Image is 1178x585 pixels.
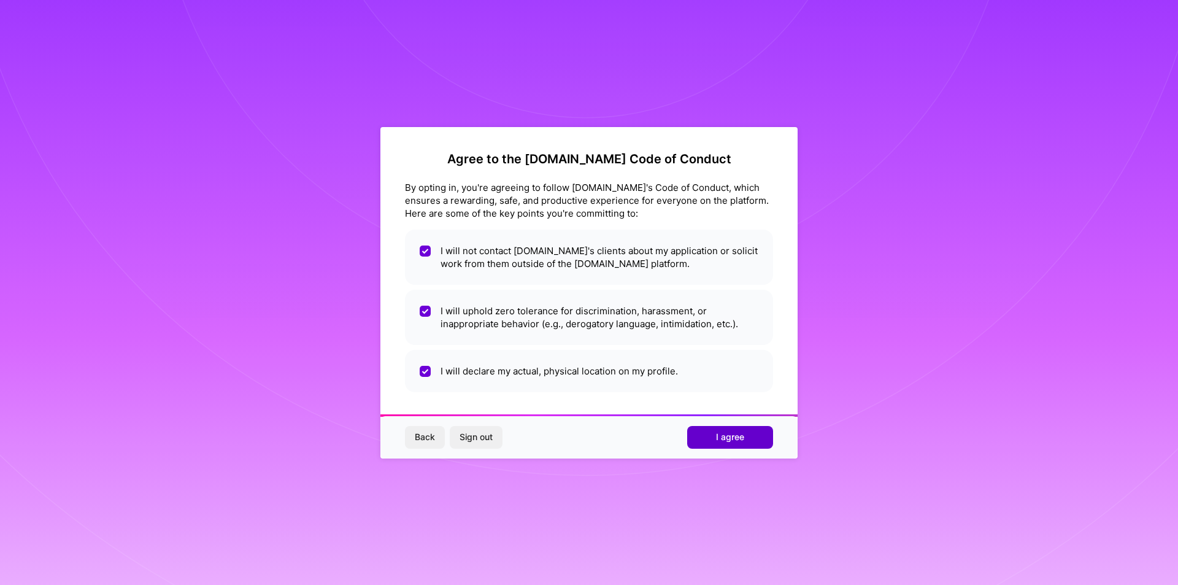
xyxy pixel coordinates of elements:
div: By opting in, you're agreeing to follow [DOMAIN_NAME]'s Code of Conduct, which ensures a rewardin... [405,181,773,220]
span: Sign out [460,431,493,443]
li: I will not contact [DOMAIN_NAME]'s clients about my application or solicit work from them outside... [405,230,773,285]
span: I agree [716,431,744,443]
span: Back [415,431,435,443]
li: I will declare my actual, physical location on my profile. [405,350,773,392]
li: I will uphold zero tolerance for discrimination, harassment, or inappropriate behavior (e.g., der... [405,290,773,345]
button: Back [405,426,445,448]
button: I agree [687,426,773,448]
button: Sign out [450,426,502,448]
h2: Agree to the [DOMAIN_NAME] Code of Conduct [405,152,773,166]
